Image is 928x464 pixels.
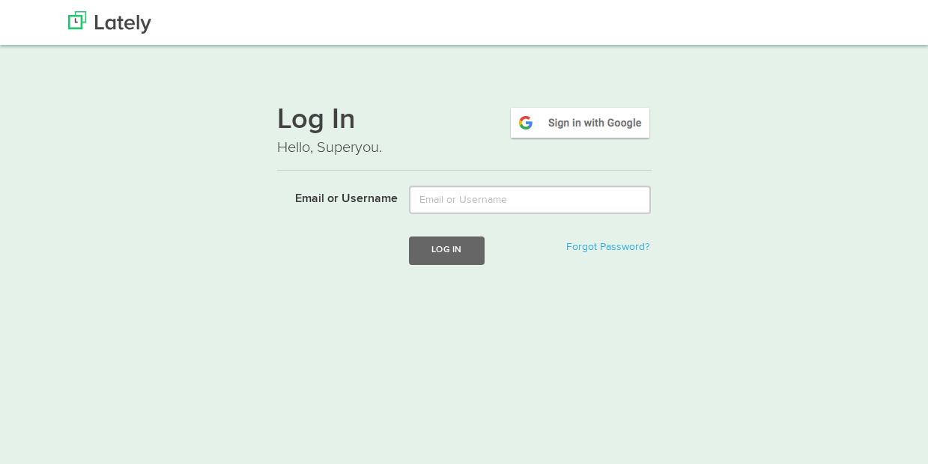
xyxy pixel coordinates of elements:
input: Email or Username [409,186,651,214]
img: google-signin.png [509,106,652,140]
h1: Log In [277,106,652,137]
p: Hello, Superyou. [277,137,652,159]
img: Lately [68,11,151,34]
a: Forgot Password? [566,242,649,252]
button: Log In [409,236,484,264]
label: Email or Username [266,186,398,208]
